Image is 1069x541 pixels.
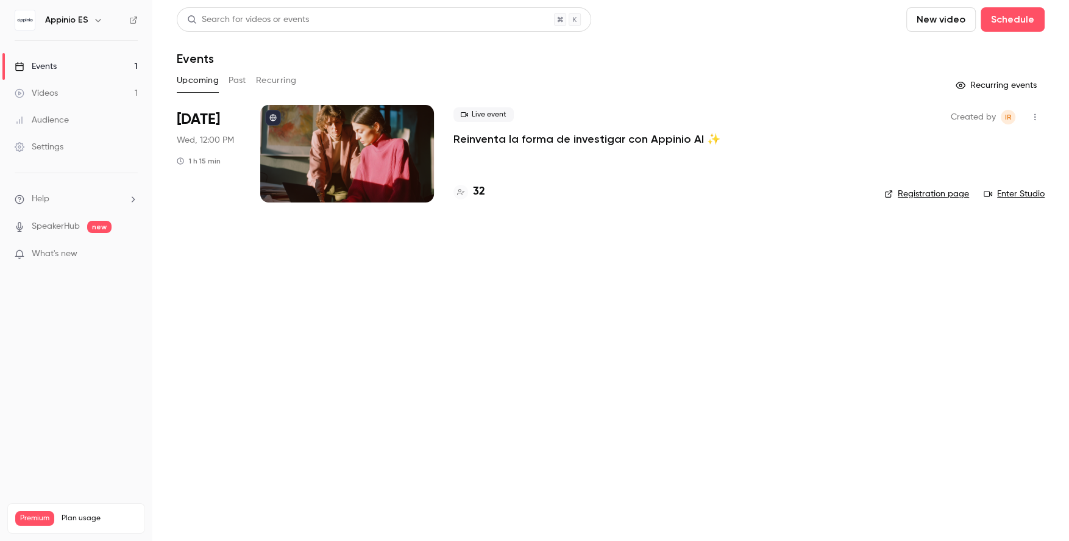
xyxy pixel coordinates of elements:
[15,10,35,30] img: Appinio ES
[453,132,720,146] a: Reinventa la forma de investigar con Appinio AI ✨
[1005,110,1012,124] span: IR
[32,193,49,206] span: Help
[177,134,234,146] span: Wed, 12:00 PM
[177,110,220,129] span: [DATE]
[951,110,996,124] span: Created by
[187,13,309,26] div: Search for videos or events
[87,221,112,233] span: new
[256,71,297,90] button: Recurring
[15,60,57,73] div: Events
[15,114,69,126] div: Audience
[15,511,54,526] span: Premium
[453,107,514,122] span: Live event
[177,105,241,202] div: Oct 22 Wed, 12:00 PM (Europe/Madrid)
[229,71,246,90] button: Past
[981,7,1045,32] button: Schedule
[984,188,1045,200] a: Enter Studio
[453,184,485,200] a: 32
[177,51,214,66] h1: Events
[45,14,88,26] h6: Appinio ES
[1001,110,1015,124] span: Isabella Rentería Berrospe
[15,193,138,206] li: help-dropdown-opener
[906,7,976,32] button: New video
[62,514,137,523] span: Plan usage
[950,76,1045,95] button: Recurring events
[473,184,485,200] h4: 32
[32,248,77,260] span: What's new
[15,87,58,99] div: Videos
[15,141,63,153] div: Settings
[177,71,219,90] button: Upcoming
[884,188,969,200] a: Registration page
[177,156,221,166] div: 1 h 15 min
[32,220,80,233] a: SpeakerHub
